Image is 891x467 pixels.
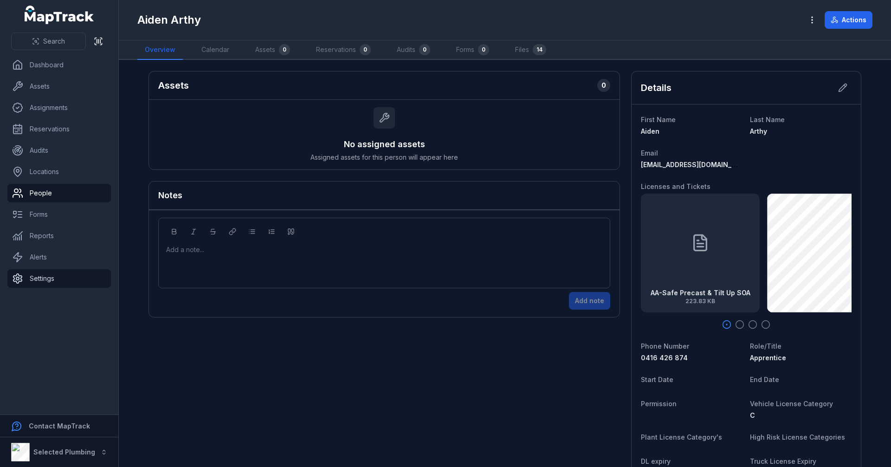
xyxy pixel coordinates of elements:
div: 0 [478,44,489,55]
div: 14 [533,44,546,55]
span: Plant License Category's [641,433,722,441]
a: Assignments [7,98,111,117]
span: Search [43,37,65,46]
span: Last Name [750,116,785,123]
h3: Notes [158,189,182,202]
span: Phone Number [641,342,689,350]
a: Files14 [508,40,554,60]
a: Reservations0 [309,40,378,60]
a: Assets0 [248,40,297,60]
span: Licenses and Tickets [641,182,710,190]
h2: Assets [158,79,189,92]
span: Truck License Expiry [750,457,816,465]
span: C [750,411,755,419]
a: Forms [7,205,111,224]
span: Permission [641,400,677,408]
button: Search [11,32,86,50]
strong: Selected Plumbing [33,448,95,456]
span: Apprentice [750,354,786,362]
span: Role/Title [750,342,781,350]
span: Arthy [750,127,767,135]
span: First Name [641,116,676,123]
a: Settings [7,269,111,288]
a: People [7,184,111,202]
a: Audits0 [389,40,438,60]
span: DL expiry [641,457,671,465]
h2: Details [641,81,671,94]
a: Audits [7,141,111,160]
div: 0 [360,44,371,55]
span: Aiden [641,127,659,135]
span: Email [641,149,658,157]
strong: Contact MapTrack [29,422,90,430]
a: Reservations [7,120,111,138]
h3: No assigned assets [344,138,425,151]
a: Reports [7,227,111,245]
h1: Aiden Arthy [137,13,201,27]
button: Actions [825,11,872,29]
span: 223.83 KB [651,298,750,305]
a: Calendar [194,40,237,60]
a: Alerts [7,248,111,266]
div: 0 [419,44,430,55]
span: High Risk License Categories [750,433,845,441]
span: 0416 426 874 [641,354,688,362]
span: Assigned assets for this person will appear here [310,153,458,162]
a: Assets [7,77,111,96]
a: Dashboard [7,56,111,74]
span: Start Date [641,376,673,383]
a: Overview [137,40,183,60]
div: 0 [597,79,610,92]
strong: AA-Safe Precast & Tilt Up SOA [651,288,750,298]
a: Locations [7,162,111,181]
span: Vehicle License Category [750,400,833,408]
a: Forms0 [449,40,497,60]
div: 0 [279,44,290,55]
a: MapTrack [25,6,94,24]
span: [EMAIL_ADDRESS][DOMAIN_NAME] [641,161,753,169]
span: End Date [750,376,779,383]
